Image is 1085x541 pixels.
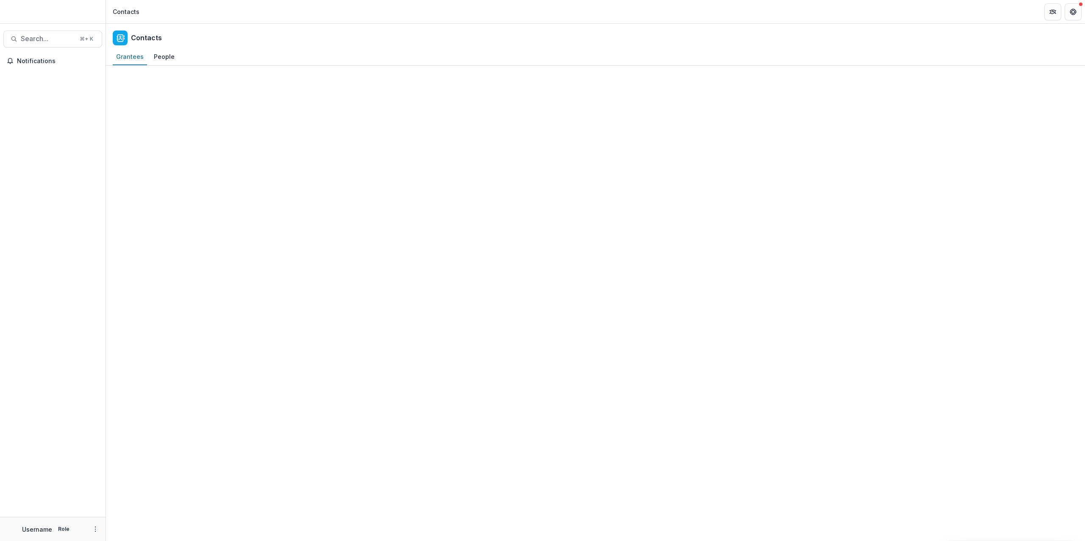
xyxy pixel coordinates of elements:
[113,7,139,16] div: Contacts
[113,49,147,65] a: Grantees
[1044,3,1061,20] button: Partners
[150,50,178,63] div: People
[22,525,52,534] p: Username
[1065,3,1082,20] button: Get Help
[17,58,99,65] span: Notifications
[131,34,162,42] h2: Contacts
[113,50,147,63] div: Grantees
[90,524,100,534] button: More
[56,525,72,533] p: Role
[21,35,75,43] span: Search...
[150,49,178,65] a: People
[3,31,102,47] button: Search...
[78,34,95,44] div: ⌘ + K
[3,54,102,68] button: Notifications
[109,6,143,18] nav: breadcrumb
